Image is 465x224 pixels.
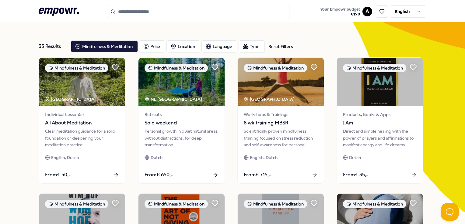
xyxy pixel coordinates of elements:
[343,119,417,127] span: I Am
[244,64,307,72] div: Mindfulness & Meditation
[45,119,119,127] span: All About Meditation
[39,40,66,53] div: 35 Results
[45,171,71,179] span: From € 50,-
[244,200,307,208] div: Mindfulness & Meditation
[71,40,138,53] button: Mindfulness & Meditation
[45,128,119,148] div: Clear meditation guidance for a solid foundation or deepening your meditation practice.
[349,154,361,161] span: Dutch
[244,128,318,148] div: Scientifically proven mindfulness training focused on stress reduction and self-awareness for per...
[343,64,406,72] div: Mindfulness & Meditation
[166,40,200,53] button: Location
[238,58,324,106] img: package image
[343,111,417,118] span: Products, Books & Apps
[343,200,406,208] div: Mindfulness & Meditation
[239,40,265,53] button: Type
[201,40,237,53] button: Language
[318,5,362,18] a: Your Empowr budget€190
[45,96,97,103] div: [GEOGRAPHIC_DATA]
[145,111,219,118] span: Retreats
[45,111,119,118] span: Individual Lesson(s)
[145,64,208,72] div: Mindfulness & Meditation
[244,171,271,179] span: From € 715,-
[139,40,165,53] button: Price
[39,57,125,184] a: package imageMindfulness & Meditation[GEOGRAPHIC_DATA] Individual Lesson(s)All About MeditationCl...
[145,96,203,103] div: NL [GEOGRAPHIC_DATA]
[250,154,278,161] span: English, Dutch
[268,43,293,50] div: Reset Filters
[145,128,219,148] div: Personal growth in quiet natural areas, without distractions, for deep transformation.
[45,64,108,72] div: Mindfulness & Meditation
[244,111,318,118] span: Workshops & Trainings
[138,57,225,184] a: package imageMindfulness & MeditationNL [GEOGRAPHIC_DATA] RetreatsSolo weekendPersonal growth in ...
[319,6,361,18] button: Your Empowr budget€190
[244,96,295,103] div: [GEOGRAPHIC_DATA]
[138,58,225,106] img: package image
[441,203,459,221] iframe: Help Scout Beacon - Open
[244,119,318,127] span: 8 wk training MBSR
[145,119,219,127] span: Solo weekend
[51,154,79,161] span: English, Dutch
[151,154,163,161] span: Dutch
[145,200,208,208] div: Mindfulness & Meditation
[39,58,125,106] img: package image
[145,171,173,179] span: From € 650,-
[45,200,108,208] div: Mindfulness & Meditation
[337,57,423,184] a: package imageMindfulness & MeditationProducts, Books & AppsI AmDirect and simple healing with the...
[320,12,360,17] span: € 190
[343,128,417,148] div: Direct and simple healing with the power of prayers and affirmations to manifest energy and life ...
[337,58,423,106] img: package image
[237,57,324,184] a: package imageMindfulness & Meditation[GEOGRAPHIC_DATA] Workshops & Trainings8 wk training MBSRSci...
[362,7,372,16] button: A
[320,7,360,12] span: Your Empowr budget
[107,5,289,18] input: Search for products, categories or subcategories
[343,171,368,179] span: From € 35,-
